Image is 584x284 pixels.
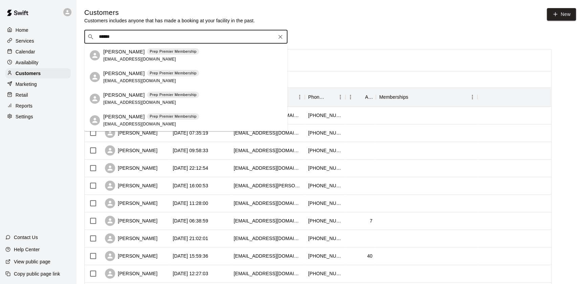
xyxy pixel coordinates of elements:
div: +12815201214 [308,129,342,136]
h5: Customers [84,8,255,17]
div: s21marquez@yahoo.com [234,270,301,277]
div: +14099276565 [308,253,342,259]
div: +19562661895 [308,182,342,189]
p: Reports [16,102,33,109]
p: [PERSON_NAME] [103,91,145,98]
button: Menu [345,92,355,102]
p: [PERSON_NAME] [103,113,145,120]
div: [PERSON_NAME] [105,268,157,279]
p: Retail [16,92,28,98]
a: Marketing [5,79,71,89]
button: Menu [295,92,305,102]
button: Menu [467,92,477,102]
a: Settings [5,112,71,122]
div: 2025-09-15 22:12:54 [173,165,208,171]
p: View public page [14,258,50,265]
a: New [547,8,576,21]
div: charlieverrett45@gmail.com [234,253,301,259]
div: Memberships [376,88,477,106]
div: [PERSON_NAME] [105,163,157,173]
div: annika.atkinson@gmail.com [234,182,301,189]
div: Phone Number [305,88,345,106]
button: Sort [408,92,418,102]
p: Prep Premier Membership [150,70,197,76]
div: Memberships [379,88,408,106]
div: pierredonia@outlook.com [234,129,301,136]
button: Sort [326,92,335,102]
div: +18323389618 [308,270,342,277]
a: Calendar [5,47,71,57]
div: [PERSON_NAME] [105,145,157,156]
div: [PERSON_NAME] [105,181,157,191]
div: 2025-09-17 07:35:19 [173,129,208,136]
div: 2025-09-13 12:27:03 [173,270,208,277]
div: +12817395295 [308,112,342,119]
div: 2025-09-15 06:38:59 [173,217,208,224]
div: 2025-09-15 16:00:53 [173,182,208,189]
div: [PERSON_NAME] [105,128,157,138]
span: [EMAIL_ADDRESS][DOMAIN_NAME] [103,78,176,83]
div: [PERSON_NAME] [105,216,157,226]
div: 2025-09-16 09:58:33 [173,147,208,154]
p: Services [16,38,34,44]
span: [EMAIL_ADDRESS][DOMAIN_NAME] [103,100,176,104]
p: Prep Premier Membership [150,49,197,54]
button: Sort [355,92,365,102]
div: Phone Number [308,88,326,106]
p: [PERSON_NAME] [103,48,145,55]
a: Availability [5,57,71,68]
span: [EMAIL_ADDRESS][DOMAIN_NAME] [103,56,176,61]
p: Availability [16,59,39,66]
p: Prep Premier Membership [150,114,197,119]
div: +19364026189 [308,235,342,242]
div: +12817045747 [308,200,342,207]
div: +12819005838 [308,147,342,154]
a: Reports [5,101,71,111]
div: Harper Schmidt [90,94,100,104]
div: 2025-09-14 15:59:36 [173,253,208,259]
p: Prep Premier Membership [150,92,197,98]
div: [PERSON_NAME] [105,233,157,243]
button: Clear [276,32,285,42]
div: Adalynn Schmidt [90,72,100,82]
a: Home [5,25,71,35]
a: Customers [5,68,71,78]
a: Services [5,36,71,46]
button: Menu [335,92,345,102]
div: [PERSON_NAME] [105,198,157,208]
div: cambron39@hotmail.com [234,147,301,154]
p: Marketing [16,81,37,88]
p: Copy public page link [14,270,60,277]
div: 40 [367,253,372,259]
div: +18322620927 [308,217,342,224]
div: Alayna Schmidt [90,50,100,61]
div: Age [365,88,372,106]
div: 7 [370,217,372,224]
div: Luke Schmidt [90,115,100,125]
div: 2025-09-15 11:28:00 [173,200,208,207]
p: Contact Us [14,234,38,241]
p: Customers includes anyone that has made a booking at your facility in the past. [84,17,255,24]
div: kalidavenport@yahoo.com [234,235,301,242]
p: Settings [16,113,33,120]
p: Home [16,27,28,33]
p: Calendar [16,48,35,55]
a: Retail [5,90,71,100]
p: Help Center [14,246,40,253]
div: Age [345,88,376,106]
p: Customers [16,70,41,77]
div: +18322911022 [308,165,342,171]
span: [EMAIL_ADDRESS][DOMAIN_NAME] [103,121,176,126]
div: Email [230,88,305,106]
div: virischavez1022@icloud.com [234,217,301,224]
div: [PERSON_NAME] [105,251,157,261]
div: Search customers by name or email [84,30,287,44]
